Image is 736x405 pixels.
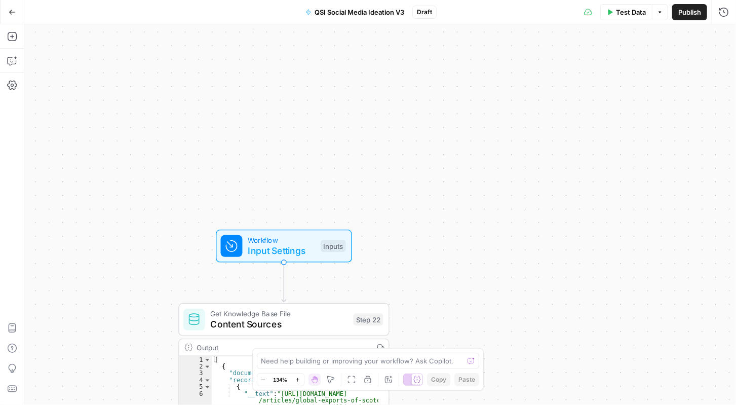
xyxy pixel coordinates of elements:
div: WorkflowInput SettingsInputs [178,230,389,262]
span: Toggle code folding, rows 5 through 8 [204,384,211,390]
button: QSI Social Media Ideation V3 [299,4,410,20]
span: QSI Social Media Ideation V3 [315,7,404,17]
div: 4 [179,377,212,383]
div: 5 [179,384,212,390]
button: Copy [427,373,450,386]
button: Test Data [600,4,652,20]
span: Publish [678,7,701,17]
span: Paste [458,375,475,384]
span: Workflow [248,235,315,245]
span: Toggle code folding, rows 1 through 155 [204,356,211,363]
div: 1 [179,356,212,363]
div: Output [197,342,368,353]
span: Input Settings [248,244,315,257]
span: Content Sources [210,317,347,331]
div: 3 [179,370,212,377]
div: Inputs [321,240,346,252]
span: Test Data [616,7,646,17]
span: Draft [417,8,432,17]
div: Step 22 [354,313,383,325]
g: Edge from start to step_22 [282,262,286,302]
div: 2 [179,363,212,370]
span: Toggle code folding, rows 4 through 153 [204,377,211,383]
span: Toggle code folding, rows 2 through 154 [204,363,211,370]
span: Copy [431,375,446,384]
span: 134% [274,376,288,384]
button: Publish [672,4,707,20]
span: Get Knowledge Base File [210,308,347,319]
button: Paste [454,373,479,386]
